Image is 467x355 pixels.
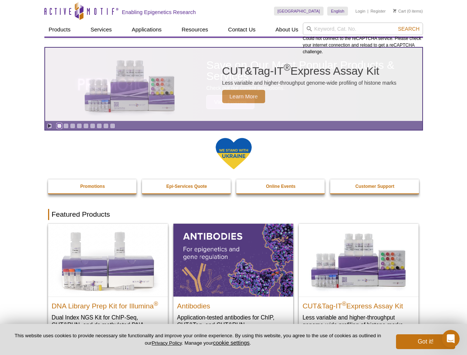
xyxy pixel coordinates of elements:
a: About Us [271,23,303,37]
a: Customer Support [330,179,420,193]
a: Applications [127,23,166,37]
a: Go to slide 3 [70,123,75,129]
a: DNA Library Prep Kit for Illumina DNA Library Prep Kit for Illumina® Dual Index NGS Kit for ChIP-... [48,224,168,343]
a: English [327,7,348,16]
div: Could not connect to the reCAPTCHA service. Please check your internet connection and reload to g... [303,23,423,55]
strong: Promotions [80,184,105,189]
li: | [368,7,369,16]
button: Search [396,26,422,32]
a: All Antibodies Antibodies Application-tested antibodies for ChIP, CUT&Tag, and CUT&RUN. [173,224,293,336]
span: Search [398,26,419,32]
a: Go to slide 8 [103,123,109,129]
a: Promotions [48,179,138,193]
span: Learn More [222,90,265,103]
h2: Featured Products [48,209,419,220]
p: Less variable and higher-throughput genome-wide profiling of histone marks [222,80,397,86]
strong: Online Events [266,184,295,189]
a: Contact Us [224,23,260,37]
p: Dual Index NGS Kit for ChIP-Seq, CUT&RUN, and ds methylated DNA assays. [52,314,164,336]
img: CUT&Tag-IT Express Assay Kit [69,44,191,125]
a: Privacy Policy [152,340,182,346]
img: DNA Library Prep Kit for Illumina [48,224,168,296]
a: Resources [177,23,213,37]
article: CUT&Tag-IT Express Assay Kit [45,48,422,121]
h2: CUT&Tag-IT Express Assay Kit [222,65,397,77]
a: Login [355,9,365,14]
a: Go to slide 5 [83,123,89,129]
a: [GEOGRAPHIC_DATA] [274,7,324,16]
a: Cart [393,9,406,14]
h2: Enabling Epigenetics Research [122,9,196,16]
img: Your Cart [393,9,396,13]
a: CUT&Tag-IT Express Assay Kit CUT&Tag-IT®Express Assay Kit Less variable and higher-throughput gen... [45,48,422,121]
a: Go to slide 7 [97,123,102,129]
li: (0 items) [393,7,423,16]
h2: Antibodies [177,299,290,310]
sup: ® [342,300,346,307]
a: Go to slide 6 [90,123,95,129]
input: Keyword, Cat. No. [303,23,423,35]
button: cookie settings [213,339,250,346]
h2: CUT&Tag-IT Express Assay Kit [302,299,415,310]
button: Got it! [396,334,455,349]
strong: Customer Support [355,184,394,189]
sup: ® [284,62,290,72]
a: CUT&Tag-IT® Express Assay Kit CUT&Tag-IT®Express Assay Kit Less variable and higher-throughput ge... [299,224,419,336]
a: Toggle autoplay [47,123,52,129]
strong: Epi-Services Quote [166,184,207,189]
sup: ® [154,300,158,307]
img: All Antibodies [173,224,293,296]
p: Less variable and higher-throughput genome-wide profiling of histone marks​. [302,314,415,329]
a: Online Events [236,179,326,193]
img: We Stand With Ukraine [215,137,252,170]
p: This website uses cookies to provide necessary site functionality and improve your online experie... [12,332,384,346]
img: CUT&Tag-IT® Express Assay Kit [299,224,419,296]
a: Go to slide 2 [63,123,69,129]
a: Epi-Services Quote [142,179,231,193]
a: Go to slide 4 [77,123,82,129]
h2: DNA Library Prep Kit for Illumina [52,299,164,310]
iframe: Intercom live chat [442,330,460,348]
a: Products [44,23,75,37]
a: Register [370,9,386,14]
a: Services [86,23,116,37]
a: Go to slide 9 [110,123,115,129]
p: Application-tested antibodies for ChIP, CUT&Tag, and CUT&RUN. [177,314,290,329]
a: Go to slide 1 [57,123,62,129]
